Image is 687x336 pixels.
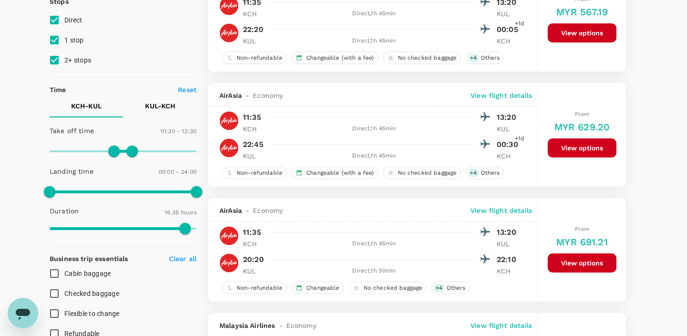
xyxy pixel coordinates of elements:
span: No checked baggage [394,169,461,177]
span: Flexible to change [64,310,120,317]
span: - [242,91,253,100]
div: No checked baggage [349,282,427,294]
span: Changeable [302,284,343,292]
span: - [275,321,286,330]
span: From [575,111,590,117]
p: View flight details [470,321,532,330]
p: KCH [497,36,520,46]
span: 10:30 - 13:30 [160,128,197,135]
p: KCH [243,239,267,249]
p: KUL [243,266,267,276]
div: No checked baggage [383,52,461,64]
span: Others [477,169,504,177]
span: Non-refundable [233,169,286,177]
div: Direct , 1h 45min [272,239,476,249]
p: KUL [243,36,267,46]
div: +4Others [466,52,504,64]
span: AirAsia [219,206,242,215]
div: Non-refundable [222,167,287,179]
span: Cabin baggage [64,270,111,277]
div: Direct , 1h 45min [272,36,476,46]
p: 13:20 [497,227,520,238]
p: KUL [497,239,520,249]
span: No checked baggage [360,284,427,292]
p: 22:45 [243,139,263,150]
span: Others [443,284,469,292]
p: KCH [497,266,520,276]
span: Changeable (with a fee) [302,54,377,62]
span: Checked baggage [64,290,119,297]
p: Clear all [169,254,197,263]
span: Economy [253,206,283,215]
span: Changeable (with a fee) [302,169,377,177]
p: KUL [497,124,520,134]
img: AK [219,253,239,273]
p: Reset [178,85,197,94]
p: 22:20 [243,24,263,35]
div: Direct , 1h 45min [272,151,476,161]
div: Direct , 1h 45min [272,124,476,134]
p: 20:20 [243,254,264,265]
span: Direct [64,16,83,24]
p: Landing time [50,167,94,176]
div: +4Others [466,167,504,179]
p: 11:35 [243,112,261,123]
div: Non-refundable [222,52,287,64]
p: View flight details [470,206,532,215]
button: View options [548,253,616,273]
div: Non-refundable [222,282,287,294]
div: Changeable (with a fee) [291,52,378,64]
p: 22:10 [497,254,520,265]
p: 00:05 [497,24,520,35]
div: Direct , 1h 50min [272,266,476,276]
p: KCH [243,124,267,134]
div: No checked baggage [383,167,461,179]
span: Economy [286,321,316,330]
p: KCH - KUL [71,101,102,111]
span: + 4 [468,169,479,177]
div: +4Others [431,282,469,294]
iframe: Button to launch messaging window [8,298,38,328]
p: 11:35 [243,227,261,238]
img: AK [219,226,239,245]
img: AK [219,23,239,42]
span: AirAsia [219,91,242,100]
div: Changeable (with a fee) [291,167,378,179]
button: View options [548,138,616,157]
span: 00:00 - 24:00 [158,168,197,175]
p: KUL [243,151,267,161]
h6: MYR 691.21 [556,234,608,250]
span: +1d [515,134,524,144]
p: View flight details [470,91,532,100]
div: Changeable [291,282,344,294]
span: 16.35 hours [165,209,197,216]
p: Duration [50,206,79,216]
span: 1 stop [64,36,84,44]
h6: MYR 567.19 [556,4,608,20]
span: 2+ stops [64,56,91,64]
span: No checked baggage [394,54,461,62]
p: 13:20 [497,112,520,123]
p: 00:30 [497,139,520,150]
span: Non-refundable [233,54,286,62]
div: Direct , 1h 45min [272,9,476,19]
span: +1d [515,19,524,29]
p: KCH [497,151,520,161]
p: Take off time [50,126,94,136]
img: AK [219,138,239,157]
span: Economy [253,91,283,100]
span: From [575,226,590,232]
button: View options [548,23,616,42]
strong: Business trip essentials [50,255,128,262]
h6: MYR 629.20 [554,119,610,135]
span: + 4 [468,54,479,62]
span: Malaysia Airlines [219,321,275,330]
span: + 4 [434,284,444,292]
p: Time [50,85,66,94]
img: AK [219,111,239,130]
p: KCH [243,9,267,19]
p: KUL - KCH [145,101,175,111]
span: Non-refundable [233,284,286,292]
span: Others [477,54,504,62]
span: - [242,206,253,215]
